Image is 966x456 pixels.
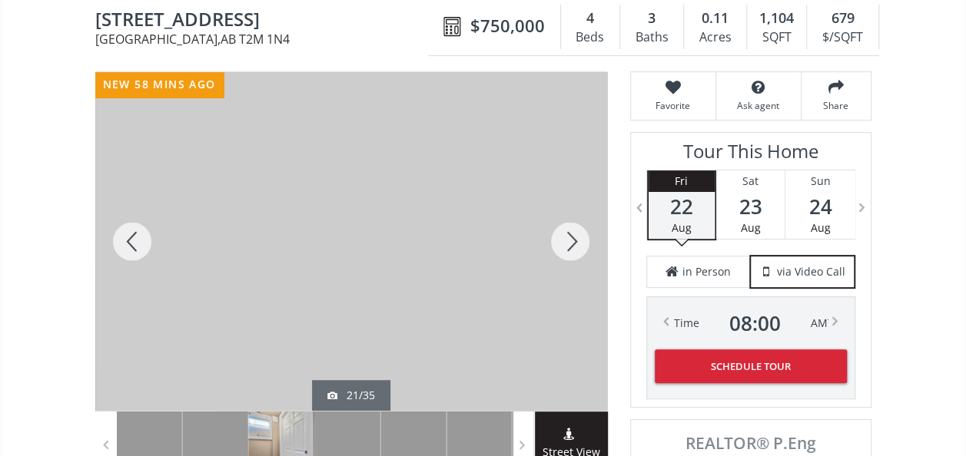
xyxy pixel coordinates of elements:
[755,26,798,49] div: SQFT
[672,220,692,235] span: Aug
[327,388,375,403] div: 21/35
[815,8,870,28] div: 679
[649,196,715,217] span: 22
[674,312,828,334] div: Time AM
[648,435,854,451] span: REALTOR® P.Eng
[692,26,739,49] div: Acres
[569,26,612,49] div: Beds
[95,33,436,45] span: [GEOGRAPHIC_DATA] , AB T2M 1N4
[655,349,847,383] button: Schedule Tour
[95,9,436,33] span: 453 22 Avenue NW
[470,14,545,38] span: $750,000
[649,170,715,192] div: Fri
[811,220,831,235] span: Aug
[95,72,224,97] div: new 58 mins ago
[682,264,731,279] span: in Person
[95,72,607,411] div: 453 22 Avenue NW Calgary, AB T2M 1N4 - Photo 22 of 35
[646,140,855,170] h3: Tour This Home
[716,170,785,192] div: Sat
[785,170,855,192] div: Sun
[815,26,870,49] div: $/SQFT
[809,99,863,112] span: Share
[759,8,794,28] span: 1,104
[741,220,761,235] span: Aug
[716,196,785,217] span: 23
[729,312,781,334] span: 08 : 00
[628,26,676,49] div: Baths
[724,99,793,112] span: Ask agent
[777,264,845,279] span: via Video Call
[785,196,855,217] span: 24
[628,8,676,28] div: 3
[569,8,612,28] div: 4
[639,99,708,112] span: Favorite
[692,8,739,28] div: 0.11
